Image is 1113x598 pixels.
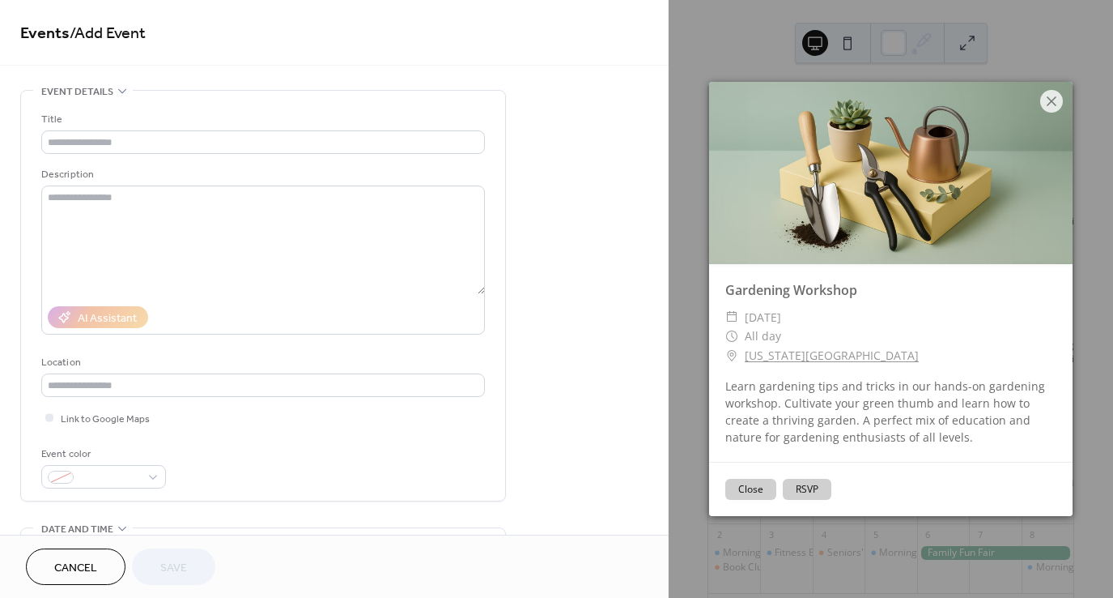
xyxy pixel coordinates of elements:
[725,308,738,327] div: ​
[54,560,97,577] span: Cancel
[41,111,482,128] div: Title
[725,346,738,365] div: ​
[725,327,738,346] div: ​
[20,18,70,49] a: Events
[41,521,113,538] span: Date and time
[41,83,113,100] span: Event details
[783,479,831,500] button: RSVP
[725,479,776,500] button: Close
[745,308,781,327] span: [DATE]
[709,378,1073,446] div: Learn gardening tips and tricks in our hands-on gardening workshop. Cultivate your green thumb an...
[41,166,482,183] div: Description
[70,18,146,49] span: / Add Event
[709,280,1073,300] div: Gardening Workshop
[745,327,781,346] span: All day
[26,549,125,585] button: Cancel
[745,346,919,365] a: [US_STATE][GEOGRAPHIC_DATA]
[41,446,163,463] div: Event color
[61,411,150,428] span: Link to Google Maps
[41,354,482,371] div: Location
